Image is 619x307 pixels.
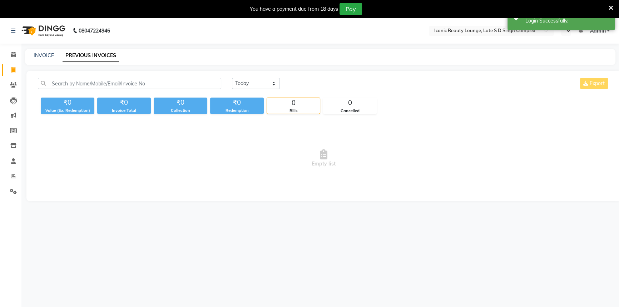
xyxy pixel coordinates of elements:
img: logo [18,21,67,41]
div: ₹0 [210,98,264,108]
div: ₹0 [41,98,94,108]
div: Value (Ex. Redemption) [41,108,94,114]
span: Empty list [38,123,609,194]
input: Search by Name/Mobile/Email/Invoice No [38,78,221,89]
button: Pay [340,3,362,15]
div: Login Successfully. [525,17,609,25]
div: 0 [267,98,320,108]
div: ₹0 [154,98,207,108]
span: Admin [590,27,605,35]
div: You have a payment due from 18 days [250,5,338,13]
a: INVOICE [34,52,54,59]
div: Cancelled [323,108,376,114]
div: Invoice Total [97,108,151,114]
a: PREVIOUS INVOICES [63,49,119,62]
b: 08047224946 [79,21,110,41]
div: Bills [267,108,320,114]
div: Collection [154,108,207,114]
div: Redemption [210,108,264,114]
div: ₹0 [97,98,151,108]
div: 0 [323,98,376,108]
